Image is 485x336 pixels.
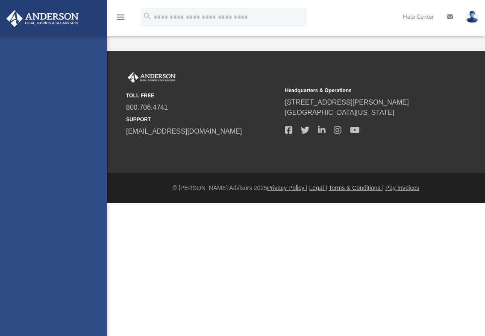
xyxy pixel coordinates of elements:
[267,184,308,191] a: Privacy Policy |
[4,10,81,27] img: Anderson Advisors Platinum Portal
[126,116,279,123] small: SUPPORT
[329,184,384,191] a: Terms & Conditions |
[107,184,485,193] div: © [PERSON_NAME] Advisors 2025
[126,104,168,111] a: 800.706.4741
[309,184,327,191] a: Legal |
[285,99,409,106] a: [STREET_ADDRESS][PERSON_NAME]
[126,92,279,99] small: TOLL FREE
[126,72,177,83] img: Anderson Advisors Platinum Portal
[115,12,126,22] i: menu
[126,128,242,135] a: [EMAIL_ADDRESS][DOMAIN_NAME]
[285,87,438,94] small: Headquarters & Operations
[285,109,394,116] a: [GEOGRAPHIC_DATA][US_STATE]
[143,12,152,21] i: search
[466,11,479,23] img: User Pic
[115,16,126,22] a: menu
[385,184,419,191] a: Pay Invoices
